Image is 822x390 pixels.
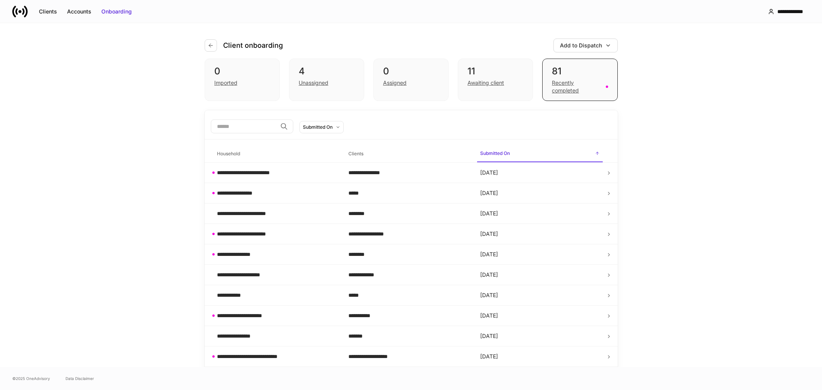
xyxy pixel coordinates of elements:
[474,306,606,326] td: [DATE]
[289,59,364,101] div: 4Unassigned
[467,79,504,87] div: Awaiting client
[214,79,237,87] div: Imported
[542,59,617,101] div: 81Recently completed
[474,203,606,224] td: [DATE]
[474,285,606,306] td: [DATE]
[467,65,523,77] div: 11
[205,59,280,101] div: 0Imported
[477,146,603,162] span: Submitted On
[217,150,240,157] h6: Household
[62,5,96,18] button: Accounts
[474,367,606,387] td: [DATE]
[34,5,62,18] button: Clients
[299,65,355,77] div: 4
[474,163,606,183] td: [DATE]
[12,375,50,382] span: © 2025 OneAdvisory
[474,346,606,367] td: [DATE]
[552,79,601,94] div: Recently completed
[373,59,449,101] div: 0Assigned
[552,65,608,77] div: 81
[458,59,533,101] div: 11Awaiting client
[66,375,94,382] a: Data Disclaimer
[214,65,270,77] div: 0
[474,326,606,346] td: [DATE]
[474,244,606,265] td: [DATE]
[474,265,606,285] td: [DATE]
[303,123,333,131] div: Submitted On
[214,146,340,162] span: Household
[345,146,471,162] span: Clients
[101,8,132,15] div: Onboarding
[67,8,91,15] div: Accounts
[299,121,344,133] button: Submitted On
[474,224,606,244] td: [DATE]
[560,42,602,49] div: Add to Dispatch
[223,41,283,50] h4: Client onboarding
[39,8,57,15] div: Clients
[480,150,510,157] h6: Submitted On
[299,79,328,87] div: Unassigned
[553,39,618,52] button: Add to Dispatch
[383,79,407,87] div: Assigned
[96,5,137,18] button: Onboarding
[383,65,439,77] div: 0
[348,150,363,157] h6: Clients
[474,183,606,203] td: [DATE]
